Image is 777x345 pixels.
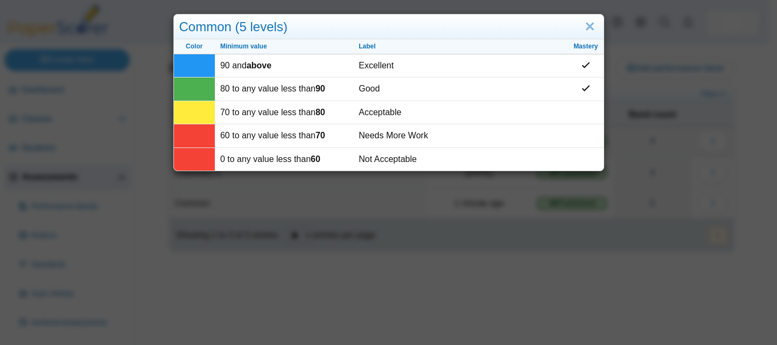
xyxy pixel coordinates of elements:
b: 70 [316,131,325,140]
div: Common (5 levels) [174,15,604,40]
td: Not Acceptable [353,148,568,171]
td: Good [353,78,568,101]
td: Excellent [353,54,568,78]
th: Minimum value [215,39,353,54]
td: Acceptable [353,101,568,124]
th: Color [174,39,215,54]
td: 70 to any value less than [215,101,353,124]
b: 60 [311,154,320,164]
th: Mastery [568,39,603,54]
th: Label [353,39,568,54]
td: 90 and [215,54,353,78]
b: above [247,61,271,70]
td: 80 to any value less than [215,78,353,101]
b: 90 [316,84,325,93]
td: 60 to any value less than [215,124,353,147]
td: 0 to any value less than [215,148,353,171]
td: Needs More Work [353,124,568,147]
b: 80 [316,108,325,117]
a: Close [582,18,598,36]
